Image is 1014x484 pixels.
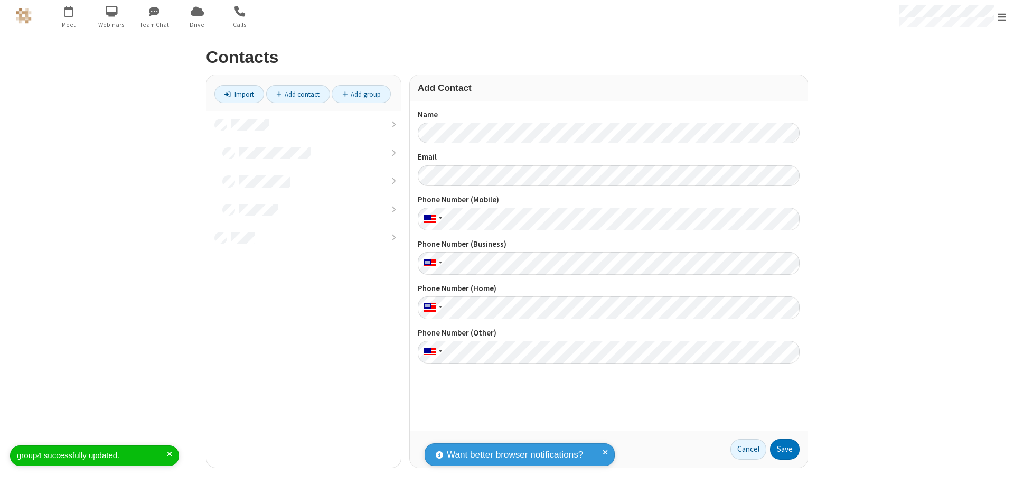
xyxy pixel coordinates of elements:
div: United States: + 1 [418,252,445,275]
span: Drive [177,20,217,30]
iframe: Chat [988,457,1006,477]
a: Cancel [730,439,766,460]
label: Email [418,151,800,163]
label: Phone Number (Business) [418,238,800,250]
a: Add contact [266,85,330,103]
div: United States: + 1 [418,208,445,230]
h2: Contacts [206,48,808,67]
label: Phone Number (Home) [418,283,800,295]
a: Import [214,85,264,103]
a: Add group [332,85,391,103]
span: Webinars [92,20,132,30]
h3: Add Contact [418,83,800,93]
label: Name [418,109,800,121]
div: United States: + 1 [418,296,445,319]
img: QA Selenium DO NOT DELETE OR CHANGE [16,8,32,24]
span: Meet [49,20,89,30]
div: United States: + 1 [418,341,445,364]
button: Save [770,439,800,460]
div: group4 successfully updated. [17,450,167,462]
span: Calls [220,20,260,30]
label: Phone Number (Mobile) [418,194,800,206]
label: Phone Number (Other) [418,327,800,339]
span: Team Chat [135,20,174,30]
span: Want better browser notifications? [447,448,583,462]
